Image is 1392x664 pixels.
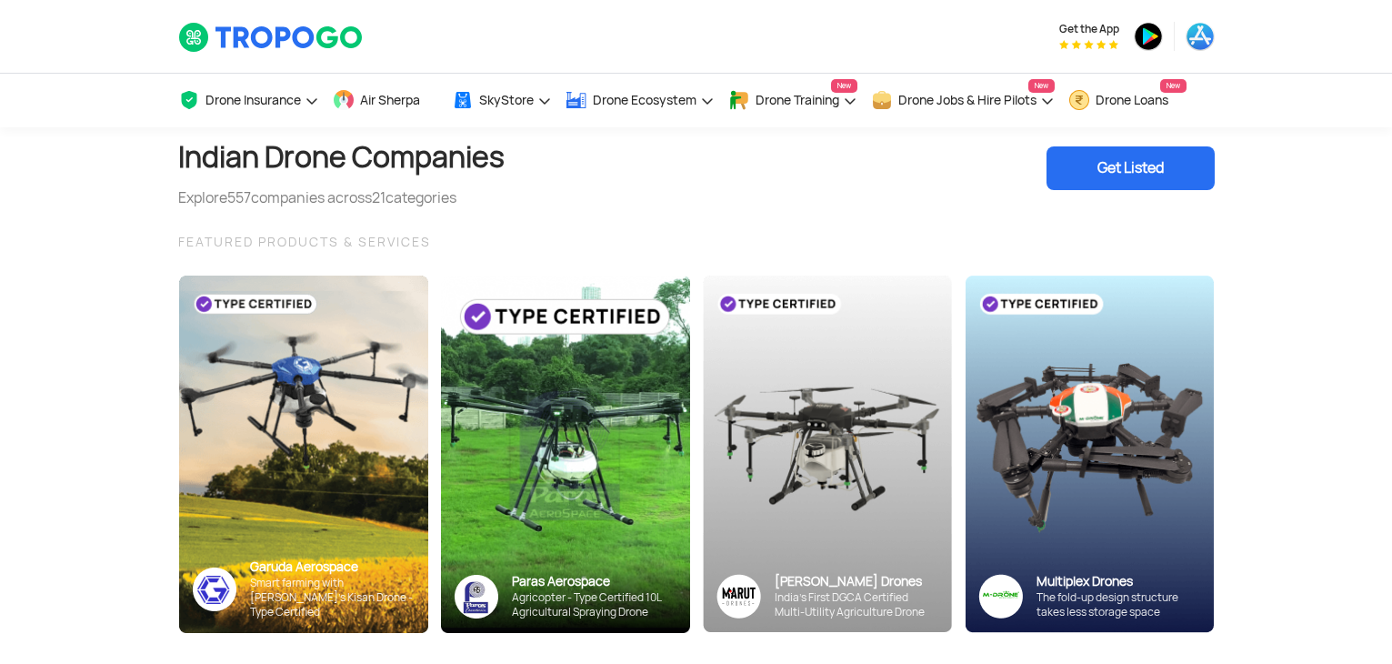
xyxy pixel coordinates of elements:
img: ic_garuda_sky.png [193,568,236,611]
img: ic_multiplex_sky.png [978,574,1023,619]
a: Drone TrainingNew [728,74,857,127]
img: paras-card.png [441,276,690,633]
a: Drone Ecosystem [566,74,715,127]
span: 557 [227,188,251,207]
span: New [831,79,857,93]
a: Drone Insurance [178,74,319,127]
div: Get Listed [1047,146,1215,190]
span: Drone Training [756,93,839,107]
a: Drone LoansNew [1068,74,1187,127]
a: Drone Jobs & Hire PilotsNew [871,74,1055,127]
span: Drone Loans [1096,93,1168,107]
div: India’s First DGCA Certified Multi-Utility Agriculture Drone [775,590,938,619]
div: Agricopter - Type Certified 10L Agricultural Spraying Drone [512,590,676,619]
img: TropoGo Logo [178,22,365,53]
img: bg_multiplex_sky.png [965,276,1214,633]
div: Smart farming with [PERSON_NAME]’s Kisan Drone - Type Certified [250,576,415,619]
div: Multiplex Drones [1036,573,1200,590]
div: The fold-up design structure takes less storage space [1036,590,1200,619]
span: New [1028,79,1055,93]
div: [PERSON_NAME] Drones [775,573,938,590]
span: SkyStore [479,93,534,107]
img: paras-logo-banner.png [455,575,498,619]
div: Garuda Aerospace [250,558,415,576]
div: FEATURED PRODUCTS & SERVICES [178,231,1215,253]
a: SkyStore [452,74,552,127]
span: Air Sherpa [360,93,420,107]
img: bg_marut_sky.png [703,276,952,632]
img: ic_appstore.png [1186,22,1215,51]
span: Drone Jobs & Hire Pilots [898,93,1036,107]
span: Get the App [1059,22,1119,36]
div: Paras Aerospace [512,573,676,590]
span: Drone Insurance [205,93,301,107]
img: App Raking [1059,40,1118,49]
img: ic_playstore.png [1134,22,1163,51]
img: bg_garuda_sky.png [179,276,428,633]
span: 21 [372,188,386,207]
img: Group%2036313.png [716,574,761,619]
h1: Indian Drone Companies [178,127,505,187]
span: Drone Ecosystem [593,93,696,107]
span: New [1160,79,1187,93]
a: Air Sherpa [333,74,438,127]
div: Explore companies across categories [178,187,505,209]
